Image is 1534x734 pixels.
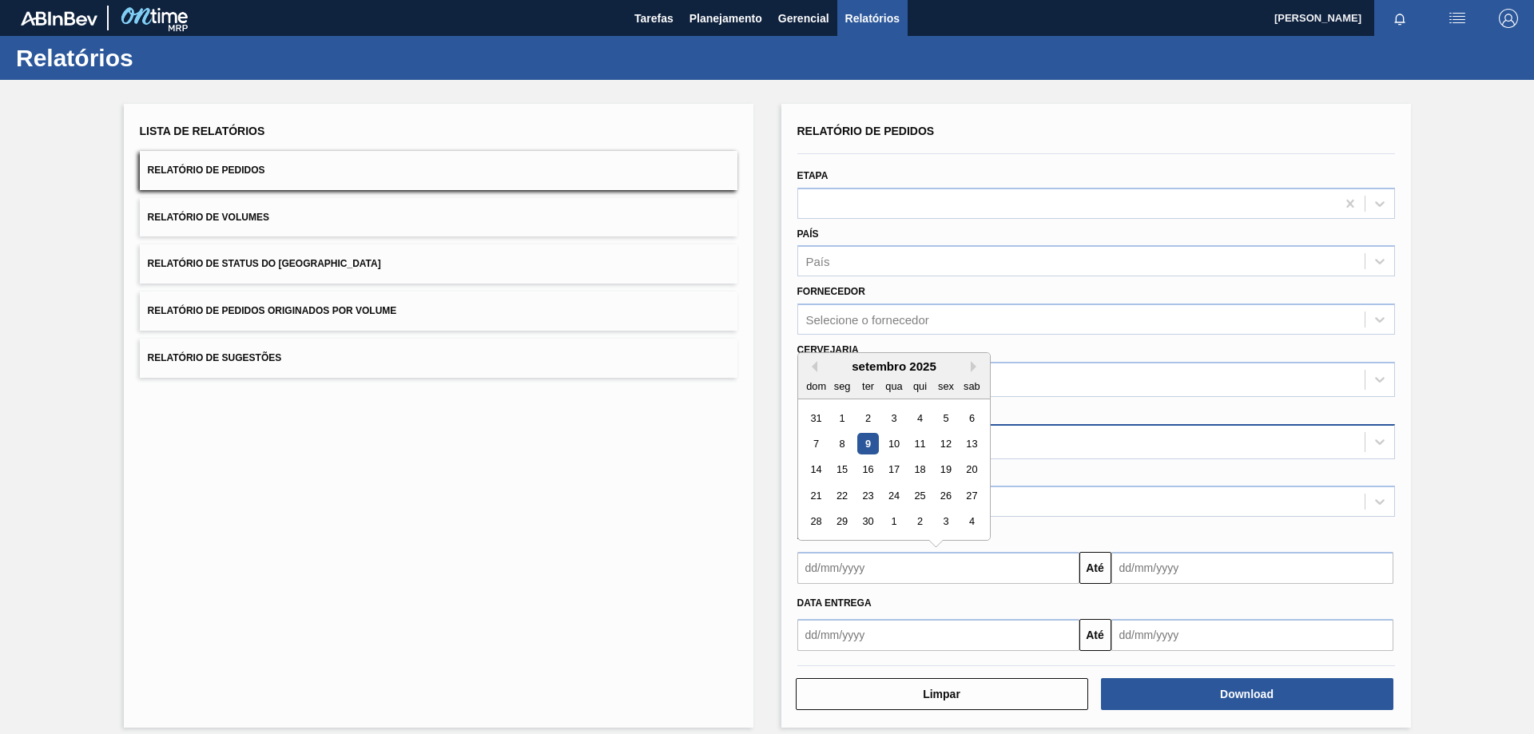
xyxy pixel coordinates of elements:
div: Choose terça-feira, 30 de setembro de 2025 [856,511,878,533]
img: TNhmsLtSVTkK8tSr43FrP2fwEKptu5GPRR3wAAAABJRU5ErkJggg== [21,11,97,26]
div: Choose domingo, 31 de agosto de 2025 [805,407,827,429]
div: ter [856,375,878,397]
button: Limpar [796,678,1088,710]
div: setembro 2025 [798,359,990,373]
div: Choose sexta-feira, 12 de setembro de 2025 [935,433,956,454]
button: Até [1079,619,1111,651]
div: Choose quinta-feira, 18 de setembro de 2025 [908,459,930,481]
div: Choose quinta-feira, 11 de setembro de 2025 [908,433,930,454]
button: Relatório de Pedidos [140,151,737,190]
div: Choose domingo, 28 de setembro de 2025 [805,511,827,533]
span: Relatório de Volumes [148,212,269,223]
label: País [797,228,819,240]
input: dd/mm/yyyy [797,552,1079,584]
button: Até [1079,552,1111,584]
button: Relatório de Pedidos Originados por Volume [140,292,737,331]
div: Choose quarta-feira, 17 de setembro de 2025 [883,459,904,481]
label: Fornecedor [797,286,865,297]
div: Choose sexta-feira, 19 de setembro de 2025 [935,459,956,481]
input: dd/mm/yyyy [797,619,1079,651]
button: Download [1101,678,1393,710]
div: Choose sábado, 13 de setembro de 2025 [960,433,982,454]
div: sab [960,375,982,397]
div: qui [908,375,930,397]
div: Choose segunda-feira, 22 de setembro de 2025 [831,485,852,506]
div: País [806,255,830,268]
div: Choose quarta-feira, 24 de setembro de 2025 [883,485,904,506]
div: sex [935,375,956,397]
div: Choose quinta-feira, 2 de outubro de 2025 [908,511,930,533]
img: userActions [1448,9,1467,28]
div: Choose terça-feira, 2 de setembro de 2025 [856,407,878,429]
div: Choose quarta-feira, 10 de setembro de 2025 [883,433,904,454]
div: Choose segunda-feira, 8 de setembro de 2025 [831,433,852,454]
div: Choose sexta-feira, 5 de setembro de 2025 [935,407,956,429]
div: Choose sábado, 20 de setembro de 2025 [960,459,982,481]
div: Choose sábado, 6 de setembro de 2025 [960,407,982,429]
div: Choose terça-feira, 23 de setembro de 2025 [856,485,878,506]
div: Choose quinta-feira, 4 de setembro de 2025 [908,407,930,429]
div: Choose domingo, 14 de setembro de 2025 [805,459,827,481]
div: Choose sábado, 4 de outubro de 2025 [960,511,982,533]
button: Next Month [971,361,982,372]
img: Logout [1499,9,1518,28]
div: Choose terça-feira, 9 de setembro de 2025 [856,433,878,454]
div: Choose quinta-feira, 25 de setembro de 2025 [908,485,930,506]
div: month 2025-09 [803,405,984,534]
div: dom [805,375,827,397]
input: dd/mm/yyyy [1111,619,1393,651]
span: Tarefas [634,9,674,28]
div: Choose sexta-feira, 3 de outubro de 2025 [935,511,956,533]
span: Relatório de Pedidos Originados por Volume [148,305,397,316]
div: Choose segunda-feira, 1 de setembro de 2025 [831,407,852,429]
span: Relatório de Status do [GEOGRAPHIC_DATA] [148,258,381,269]
button: Relatório de Status do [GEOGRAPHIC_DATA] [140,244,737,284]
div: Selecione o fornecedor [806,313,929,327]
span: Relatório de Pedidos [148,165,265,176]
h1: Relatórios [16,49,300,67]
span: Relatório de Pedidos [797,125,935,137]
span: Planejamento [690,9,762,28]
div: Choose sábado, 27 de setembro de 2025 [960,485,982,506]
span: Relatórios [845,9,900,28]
button: Notificações [1374,7,1425,30]
div: Choose sexta-feira, 26 de setembro de 2025 [935,485,956,506]
label: Etapa [797,170,829,181]
div: Choose segunda-feira, 15 de setembro de 2025 [831,459,852,481]
span: Lista de Relatórios [140,125,265,137]
div: Choose quarta-feira, 1 de outubro de 2025 [883,511,904,533]
div: seg [831,375,852,397]
button: Relatório de Volumes [140,198,737,237]
label: Cervejaria [797,344,859,355]
div: Choose segunda-feira, 29 de setembro de 2025 [831,511,852,533]
span: Data entrega [797,597,872,609]
span: Relatório de Sugestões [148,352,282,363]
button: Relatório de Sugestões [140,339,737,378]
div: Choose domingo, 21 de setembro de 2025 [805,485,827,506]
div: Choose domingo, 7 de setembro de 2025 [805,433,827,454]
input: dd/mm/yyyy [1111,552,1393,584]
div: Choose quarta-feira, 3 de setembro de 2025 [883,407,904,429]
span: Gerencial [778,9,829,28]
div: qua [883,375,904,397]
div: Choose terça-feira, 16 de setembro de 2025 [856,459,878,481]
button: Previous Month [806,361,817,372]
